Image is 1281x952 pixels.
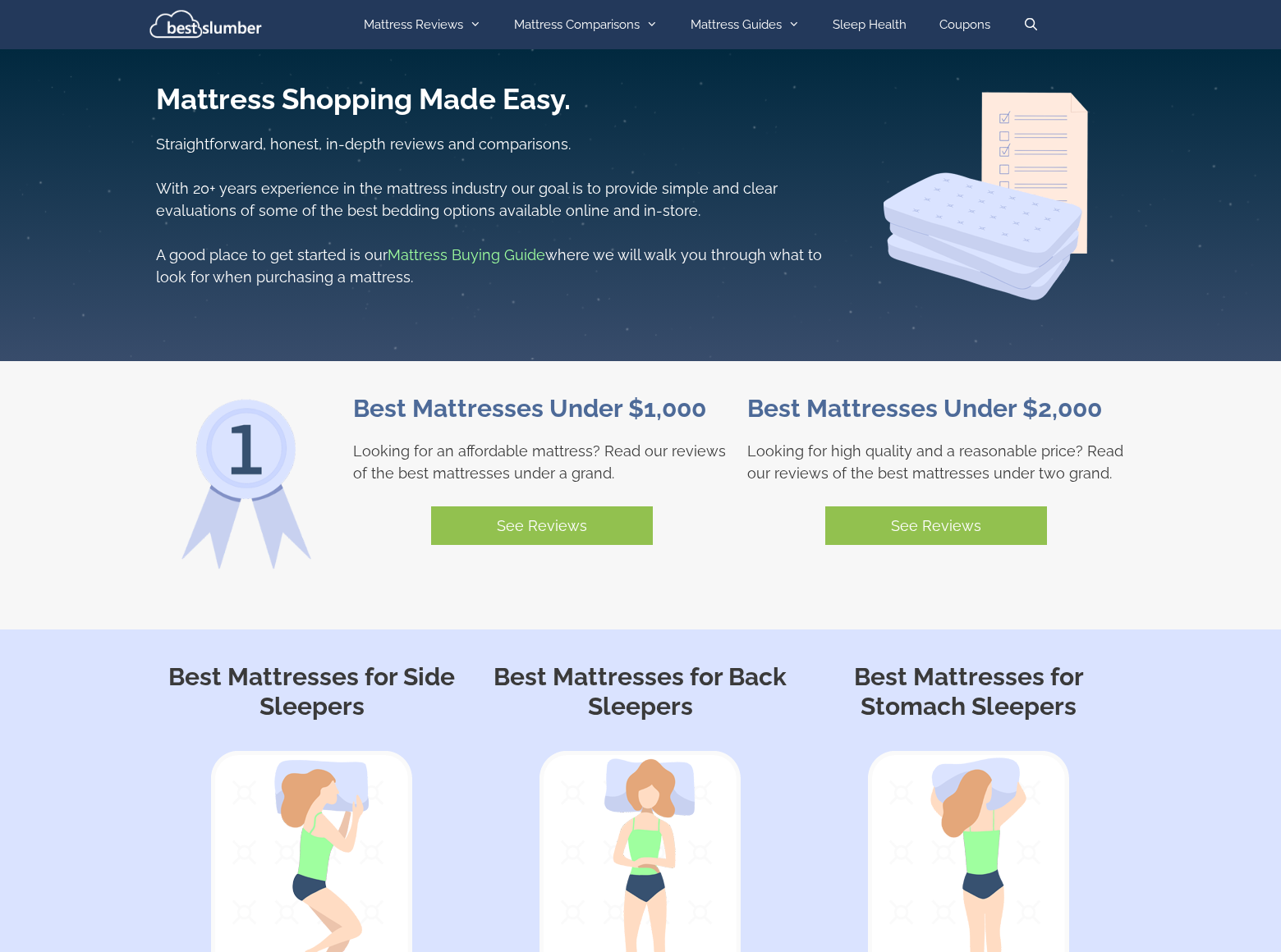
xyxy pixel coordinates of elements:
img: Award [156,394,337,574]
img: Buying a Mattress [874,82,1098,306]
a: Mattress Buying Guide [388,246,545,263]
p: Straightforward, honest, in-depth reviews and comparisons. [156,133,829,155]
p: With 20+ years experience in the mattress industry our goal is to provide simple and clear evalua... [156,177,829,222]
a: See Reviews [431,506,653,545]
h1: Mattress Shopping Made Easy. [156,82,829,117]
a: Best Mattresses for Side Sleepers [168,662,455,721]
a: Best Mattresses Under $1,000 [353,394,706,423]
a: See Reviews [825,506,1047,545]
a: Best Mattresses Under $2,000 [747,394,1102,423]
p: Looking for high quality and a reasonable price? Read our reviews of the best mattresses under tw... [747,440,1125,484]
a: Best Mattresses for Stomach Sleepers [854,662,1084,721]
a: Best Mattresses for Back Sleepers [494,662,787,721]
p: A good place to get started is our where we will walk you through what to look for when purchasin... [156,244,829,288]
p: Looking for an affordable mattress? Read our reviews of the best mattresses under a grand. [353,440,731,484]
